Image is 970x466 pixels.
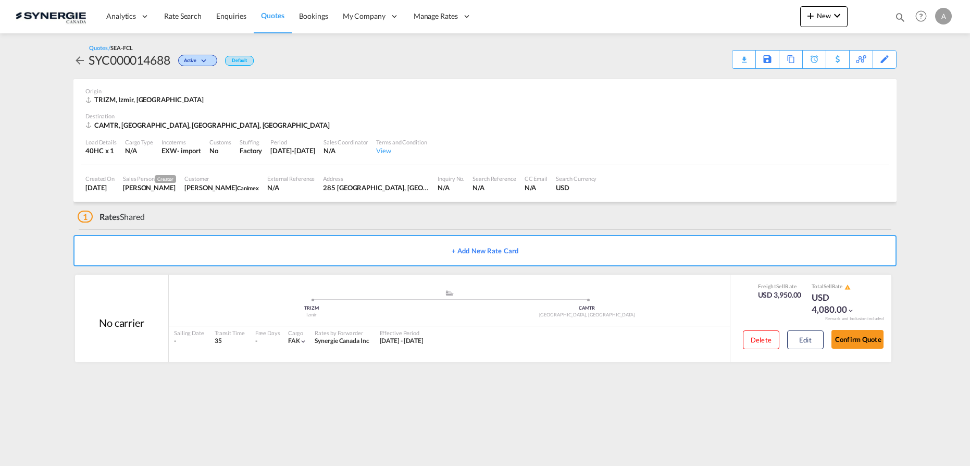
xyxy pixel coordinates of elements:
[161,146,177,155] div: EXW
[106,11,136,21] span: Analytics
[161,138,201,146] div: Incoterms
[756,51,779,68] div: Save As Template
[16,5,86,28] img: 1f56c880d42311ef80fc7dca854c8e59.png
[125,146,153,155] div: N/A
[380,337,424,346] div: 09 Sep 2025 - 30 Sep 2025
[831,330,884,349] button: Confirm Quote
[843,283,851,291] button: icon-alert
[85,146,117,155] div: 40HC x 1
[215,337,245,346] div: 35
[894,11,906,23] md-icon: icon-magnify
[812,291,864,316] div: USD 4,080.00
[174,329,204,337] div: Sailing Date
[288,337,300,345] span: FAK
[267,175,315,182] div: External Reference
[267,183,315,192] div: N/A
[240,146,262,155] div: Factory Stuffing
[125,138,153,146] div: Cargo Type
[85,175,115,182] div: Created On
[155,175,176,183] span: Creator
[299,11,328,20] span: Bookings
[209,146,231,155] div: No
[164,11,202,20] span: Rate Search
[812,283,864,291] div: Total Rate
[804,9,817,22] md-icon: icon-plus 400-fg
[85,95,206,104] div: TRIZM, Izmir, Asia Pacific
[315,337,369,345] span: Synergie Canada Inc
[85,87,885,95] div: Origin
[73,52,89,68] div: icon-arrow-left
[414,11,458,21] span: Manage Rates
[85,138,117,146] div: Load Details
[324,146,368,155] div: N/A
[174,305,450,312] div: TRIZM
[85,183,115,192] div: 11 Sep 2025
[450,305,725,312] div: CAMTR
[935,8,952,24] div: A
[847,307,854,314] md-icon: icon-chevron-down
[831,9,843,22] md-icon: icon-chevron-down
[237,185,259,191] span: Canimex
[240,138,262,146] div: Stuffing
[85,120,332,130] div: CAMTR, Montreal, QC, Americas
[324,138,368,146] div: Sales Coordinator
[174,337,204,346] div: -
[776,283,785,289] span: Sell
[376,146,427,155] div: View
[184,175,259,182] div: Customer
[758,283,802,290] div: Freight Rate
[894,11,906,27] div: icon-magnify
[380,329,424,337] div: Effective Period
[556,175,597,182] div: Search Currency
[215,329,245,337] div: Transit Time
[844,284,851,290] md-icon: icon-alert
[438,183,464,192] div: N/A
[209,138,231,146] div: Customs
[315,329,369,337] div: Rates by Forwarder
[738,51,750,60] div: Quote PDF is not available at this time
[216,11,246,20] span: Enquiries
[100,212,120,222] span: Rates
[123,183,176,192] div: Adriana Groposila
[270,138,315,146] div: Period
[123,175,176,183] div: Sales Person
[261,11,284,20] span: Quotes
[824,283,832,289] span: Sell
[912,7,935,26] div: Help
[78,211,93,223] span: 1
[556,183,597,192] div: USD
[199,58,212,64] md-icon: icon-chevron-down
[89,44,133,52] div: Quotes /SEA-FCL
[525,183,548,192] div: N/A
[110,44,132,51] span: SEA-FCL
[912,7,930,25] span: Help
[323,183,429,192] div: 285 Saint-Georges, Drummondville
[315,337,369,346] div: Synergie Canada Inc
[758,290,802,300] div: USD 3,950.00
[255,337,257,346] div: -
[343,11,385,21] span: My Company
[89,52,170,68] div: SYC000014688
[800,6,848,27] button: icon-plus 400-fgNewicon-chevron-down
[525,175,548,182] div: CC Email
[99,315,144,330] div: No carrier
[438,175,464,182] div: Inquiry No.
[376,138,427,146] div: Terms and Condition
[817,316,891,322] div: Remark and Inclusion included
[85,112,885,120] div: Destination
[94,95,204,104] span: TRIZM, Izmir, [GEOGRAPHIC_DATA]
[170,52,220,68] div: Change Status Here
[184,183,259,192] div: JOSEE LEMAIRE
[472,175,516,182] div: Search Reference
[174,312,450,318] div: Izmir
[78,211,145,223] div: Shared
[177,146,201,155] div: - import
[288,329,307,337] div: Cargo
[225,56,254,66] div: Default
[270,146,315,155] div: 30 Sep 2025
[450,312,725,318] div: [GEOGRAPHIC_DATA], [GEOGRAPHIC_DATA]
[184,57,199,67] span: Active
[300,338,307,345] md-icon: icon-chevron-down
[787,330,824,349] button: Edit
